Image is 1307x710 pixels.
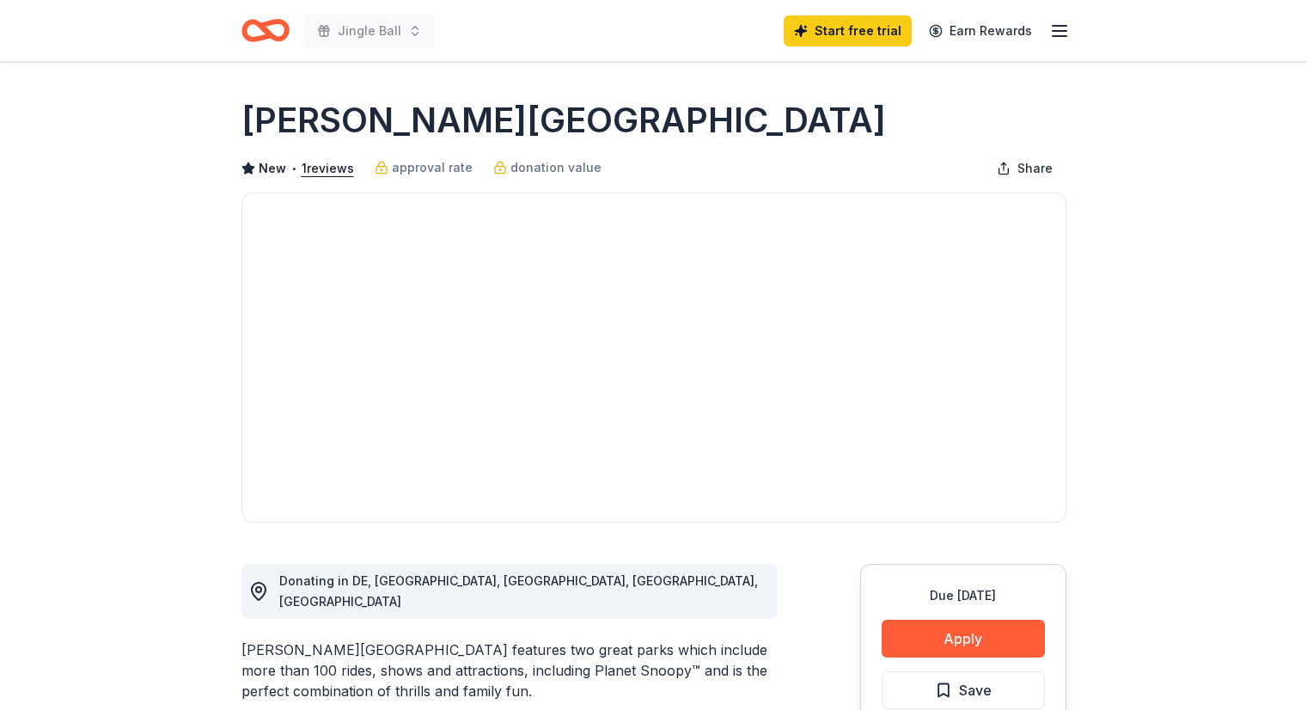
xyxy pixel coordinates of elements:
[882,671,1045,709] button: Save
[338,21,401,41] span: Jingle Ball
[1017,158,1053,179] span: Share
[882,585,1045,606] div: Due [DATE]
[242,193,1066,522] img: Image for Dorney Park & Wildwater Kingdom
[290,162,296,175] span: •
[784,15,912,46] a: Start free trial
[919,15,1042,46] a: Earn Rewards
[493,157,602,178] a: donation value
[882,620,1045,658] button: Apply
[959,679,992,701] span: Save
[510,157,602,178] span: donation value
[303,14,436,48] button: Jingle Ball
[983,151,1066,186] button: Share
[375,157,473,178] a: approval rate
[241,10,290,51] a: Home
[302,158,354,179] button: 1reviews
[241,96,886,144] h1: [PERSON_NAME][GEOGRAPHIC_DATA]
[241,640,778,701] div: [PERSON_NAME][GEOGRAPHIC_DATA] features two great parks which include more than 100 rides, shows ...
[259,158,286,179] span: New
[392,157,473,178] span: approval rate
[279,573,758,609] span: Donating in DE, [GEOGRAPHIC_DATA], [GEOGRAPHIC_DATA], [GEOGRAPHIC_DATA], [GEOGRAPHIC_DATA]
